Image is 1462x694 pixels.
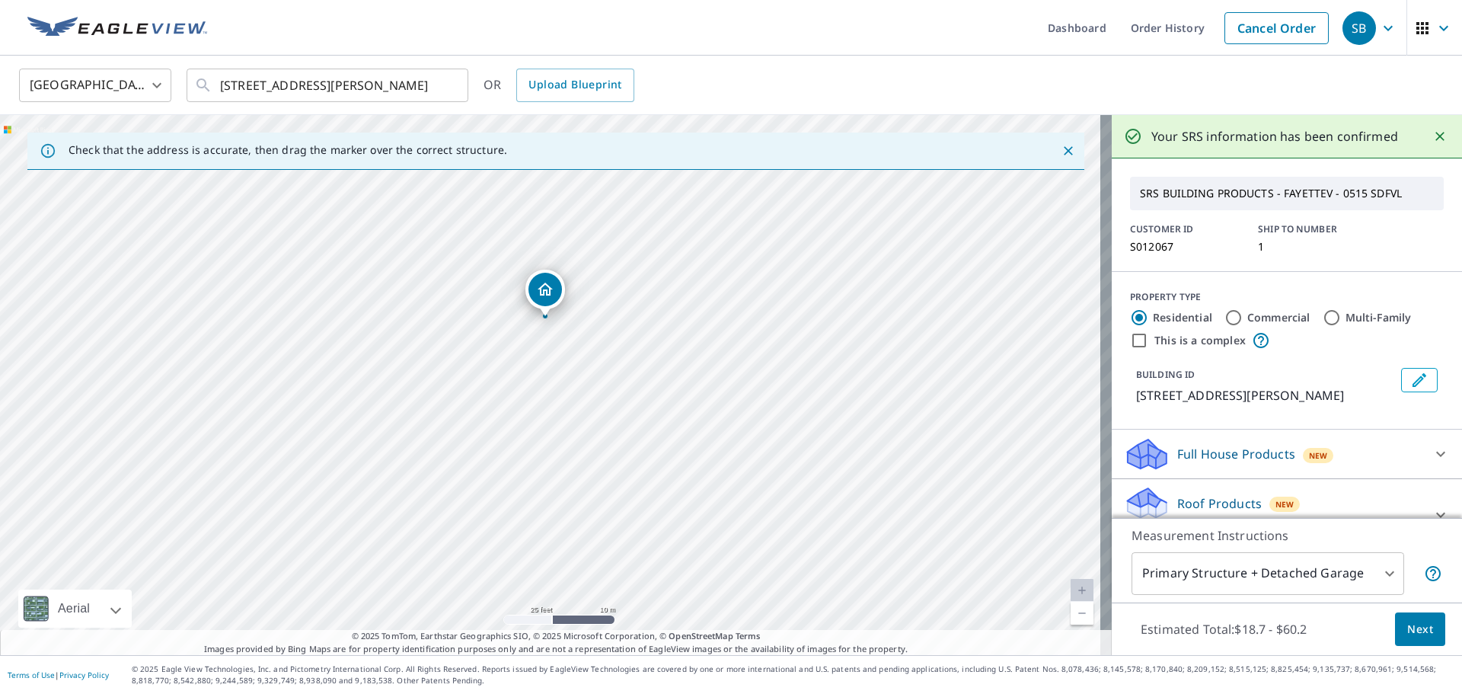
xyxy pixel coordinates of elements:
[132,664,1454,686] p: © 2025 Eagle View Technologies, Inc. and Pictometry International Corp. All Rights Reserved. Repo...
[53,590,94,628] div: Aerial
[8,670,55,680] a: Terms of Use
[69,143,507,157] p: Check that the address is accurate, then drag the marker over the correct structure.
[1342,11,1376,45] div: SB
[1177,494,1262,513] p: Roof Products
[1130,241,1240,253] p: S012067
[1132,526,1442,545] p: Measurement Instructions
[516,69,634,102] a: Upload Blueprint
[1224,12,1329,44] a: Cancel Order
[1275,498,1294,510] span: New
[1136,368,1195,381] p: BUILDING ID
[1407,620,1433,639] span: Next
[1071,579,1093,602] a: Current Level 20, Zoom In Disabled
[1177,445,1295,463] p: Full House Products
[1395,612,1445,647] button: Next
[27,17,207,40] img: EV Logo
[1258,222,1368,236] p: SHIP TO NUMBER
[669,630,733,641] a: OpenStreetMap
[1130,290,1444,304] div: PROPERTY TYPE
[1134,181,1440,206] p: SRS BUILDING PRODUCTS - FAYETTEV - 0515 SDFVL
[19,64,171,107] div: [GEOGRAPHIC_DATA]
[1130,222,1240,236] p: CUSTOMER ID
[1258,241,1368,253] p: 1
[1401,368,1438,392] button: Edit building 1
[1058,141,1078,161] button: Close
[1154,333,1246,348] label: This is a complex
[1071,602,1093,625] a: Current Level 20, Zoom Out
[484,69,634,102] div: OR
[1124,485,1450,545] div: Roof ProductsNewPremium with Regular Delivery
[220,64,437,107] input: Search by address or latitude-longitude
[736,630,761,641] a: Terms
[1124,436,1450,472] div: Full House ProductsNew
[1424,564,1442,583] span: Your report will include the primary structure and a detached garage if one exists.
[1136,386,1395,405] p: [STREET_ADDRESS][PERSON_NAME]
[8,670,109,680] p: |
[1128,612,1319,646] p: Estimated Total: $18.7 - $60.2
[352,630,761,643] span: © 2025 TomTom, Earthstar Geographics SIO, © 2025 Microsoft Corporation, ©
[1132,552,1404,595] div: Primary Structure + Detached Garage
[528,75,621,94] span: Upload Blueprint
[1309,449,1328,462] span: New
[59,670,109,680] a: Privacy Policy
[1430,126,1450,146] button: Close
[18,590,132,628] div: Aerial
[1247,310,1310,325] label: Commercial
[1153,310,1212,325] label: Residential
[1345,310,1412,325] label: Multi-Family
[1151,127,1398,146] p: Your SRS information has been confirmed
